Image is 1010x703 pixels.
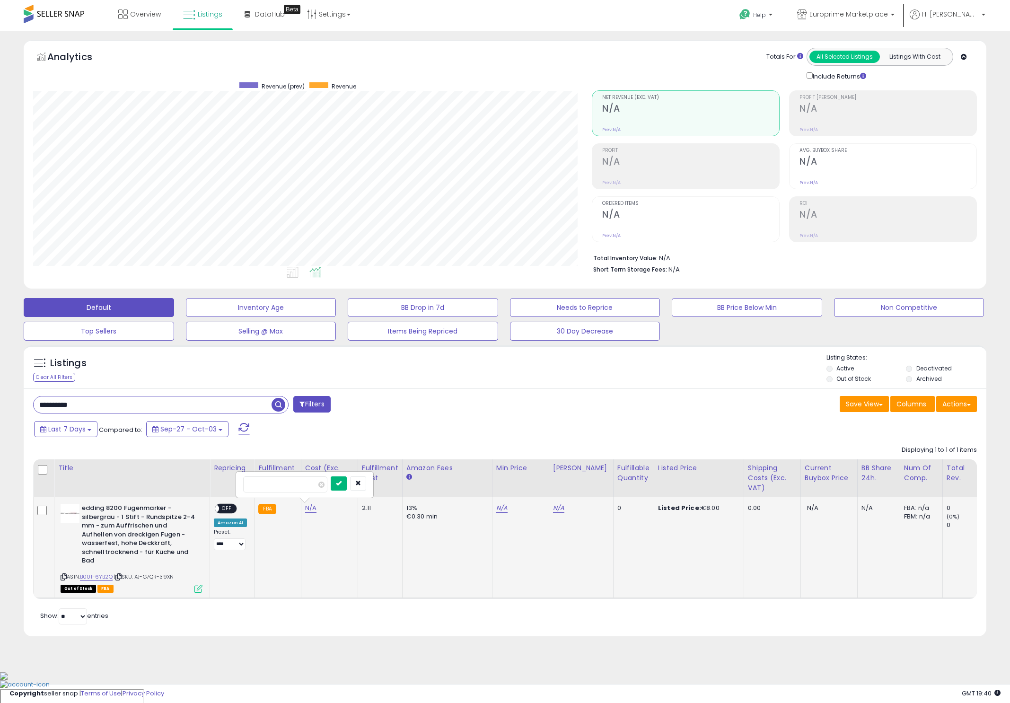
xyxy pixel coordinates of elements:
[114,573,174,580] span: | SKU: XJ-G7QR-39XN
[799,70,878,81] div: Include Returns
[904,504,935,512] div: FBA: n/a
[826,353,986,362] p: Listing States:
[799,201,976,206] span: ROI
[146,421,228,437] button: Sep-27 - Oct-03
[799,95,976,100] span: Profit [PERSON_NAME]
[753,11,766,19] span: Help
[406,463,488,473] div: Amazon Fees
[602,233,621,238] small: Prev: N/A
[130,9,161,19] span: Overview
[861,463,896,483] div: BB Share 24h.
[50,357,87,370] h5: Listings
[602,103,779,116] h2: N/A
[916,364,952,372] label: Deactivated
[658,463,740,473] div: Listed Price
[602,180,621,185] small: Prev: N/A
[186,298,336,317] button: Inventory Age
[840,396,889,412] button: Save View
[47,50,111,66] h5: Analytics
[553,463,609,473] div: [PERSON_NAME]
[496,503,508,513] a: N/A
[258,504,276,514] small: FBA
[284,5,300,14] div: Tooltip anchor
[799,180,818,185] small: Prev: N/A
[836,375,871,383] label: Out of Stock
[406,512,485,521] div: €0.30 min
[305,503,316,513] a: N/A
[593,254,658,262] b: Total Inventory Value:
[658,504,737,512] div: €8.00
[739,9,751,20] i: Get Help
[617,504,647,512] div: 0
[799,209,976,222] h2: N/A
[214,529,247,550] div: Preset:
[58,463,206,473] div: Title
[82,504,197,568] b: edding 8200 Fugenmarker - silbergrau - 1 Stift - Rundspitze 2-4 mm - zum Auffrischen und Aufhelle...
[214,518,247,527] div: Amazon AI
[668,265,680,274] span: N/A
[947,513,960,520] small: (0%)
[602,95,779,100] span: Net Revenue (Exc. VAT)
[602,209,779,222] h2: N/A
[406,473,412,482] small: Amazon Fees.
[834,298,984,317] button: Non Competitive
[348,322,498,341] button: Items Being Repriced
[24,298,174,317] button: Default
[890,396,935,412] button: Columns
[904,463,939,483] div: Num of Comp.
[61,504,202,592] div: ASIN:
[658,503,701,512] b: Listed Price:
[748,504,793,512] div: 0.00
[362,504,395,512] div: 2.11
[510,322,660,341] button: 30 Day Decrease
[40,611,108,620] span: Show: entries
[910,9,985,31] a: Hi [PERSON_NAME]
[61,585,96,593] span: All listings that are currently out of stock and unavailable for purchase on Amazon
[258,463,297,473] div: Fulfillment
[861,504,893,512] div: N/A
[602,201,779,206] span: Ordered Items
[799,127,818,132] small: Prev: N/A
[799,103,976,116] h2: N/A
[593,265,667,273] b: Short Term Storage Fees:
[332,82,356,90] span: Revenue
[672,298,822,317] button: BB Price Below Min
[799,156,976,169] h2: N/A
[262,82,305,90] span: Revenue (prev)
[48,424,86,434] span: Last 7 Days
[255,9,285,19] span: DataHub
[348,298,498,317] button: BB Drop in 7d
[879,51,950,63] button: Listings With Cost
[186,322,336,341] button: Selling @ Max
[553,503,564,513] a: N/A
[97,585,114,593] span: FBA
[593,252,970,263] li: N/A
[947,504,985,512] div: 0
[947,463,981,483] div: Total Rev.
[766,53,803,62] div: Totals For
[805,463,853,483] div: Current Buybox Price
[602,156,779,169] h2: N/A
[24,322,174,341] button: Top Sellers
[809,51,880,63] button: All Selected Listings
[219,505,234,513] span: OFF
[305,463,354,483] div: Cost (Exc. VAT)
[617,463,650,483] div: Fulfillable Quantity
[748,463,797,493] div: Shipping Costs (Exc. VAT)
[916,375,942,383] label: Archived
[809,9,888,19] span: Europrime Marketplace
[496,463,545,473] div: Min Price
[922,9,979,19] span: Hi [PERSON_NAME]
[799,148,976,153] span: Avg. Buybox Share
[602,127,621,132] small: Prev: N/A
[947,521,985,529] div: 0
[836,364,854,372] label: Active
[904,512,935,521] div: FBM: n/a
[160,424,217,434] span: Sep-27 - Oct-03
[799,233,818,238] small: Prev: N/A
[510,298,660,317] button: Needs to Reprice
[896,399,926,409] span: Columns
[34,421,97,437] button: Last 7 Days
[80,573,113,581] a: B001F6YB2Q
[198,9,222,19] span: Listings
